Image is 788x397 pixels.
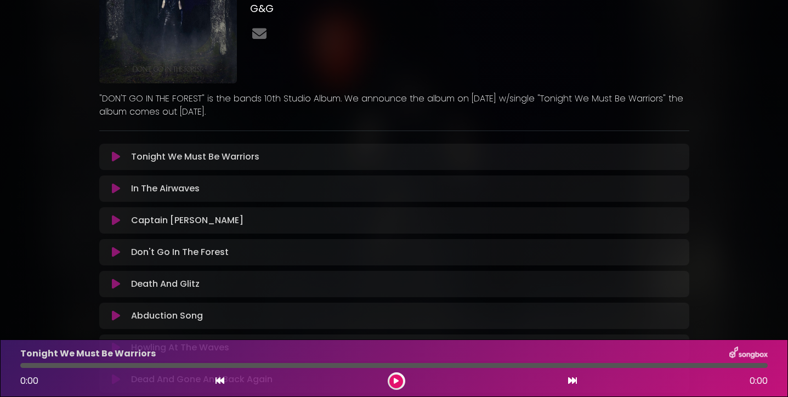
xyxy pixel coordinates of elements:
[131,182,200,195] p: In The Airwaves
[750,375,768,388] span: 0:00
[20,347,156,360] p: Tonight We Must Be Warriors
[99,92,689,118] p: "DON'T GO IN THE FOREST" is the bands 10th Studio Album. We announce the album on [DATE] w/single...
[20,375,38,387] span: 0:00
[250,3,689,15] h3: G&G
[729,347,768,361] img: songbox-logo-white.png
[131,277,200,291] p: Death And Glitz
[131,246,229,259] p: Don't Go In The Forest
[131,214,243,227] p: Captain [PERSON_NAME]
[131,309,203,322] p: Abduction Song
[131,150,259,163] p: Tonight We Must Be Warriors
